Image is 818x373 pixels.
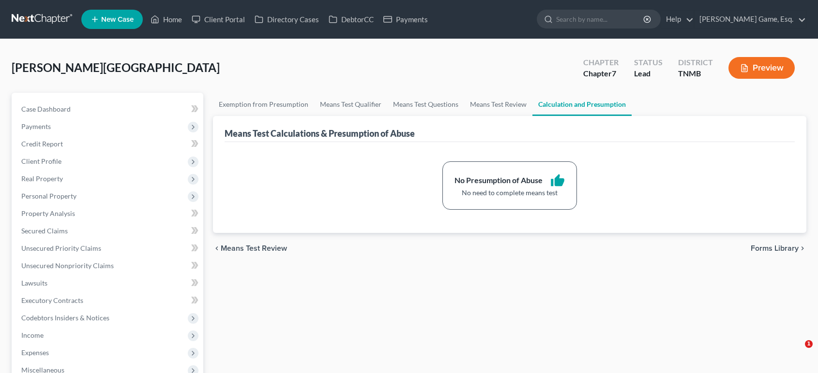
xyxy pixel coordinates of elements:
[14,274,203,292] a: Lawsuits
[728,57,795,79] button: Preview
[21,296,83,304] span: Executory Contracts
[21,157,61,165] span: Client Profile
[14,205,203,222] a: Property Analysis
[454,175,543,186] div: No Presumption of Abuse
[14,222,203,240] a: Secured Claims
[634,57,663,68] div: Status
[213,93,314,116] a: Exemption from Presumption
[583,68,619,79] div: Chapter
[314,93,387,116] a: Means Test Qualifier
[213,244,221,252] i: chevron_left
[14,257,203,274] a: Unsecured Nonpriority Claims
[379,11,433,28] a: Payments
[14,240,203,257] a: Unsecured Priority Claims
[634,68,663,79] div: Lead
[21,209,75,217] span: Property Analysis
[14,292,203,309] a: Executory Contracts
[751,244,806,252] button: Forms Library chevron_right
[464,93,532,116] a: Means Test Review
[21,314,109,322] span: Codebtors Insiders & Notices
[213,244,287,252] button: chevron_left Means Test Review
[187,11,250,28] a: Client Portal
[225,128,415,139] div: Means Test Calculations & Presumption of Abuse
[805,340,813,348] span: 1
[550,173,565,188] i: thumb_up
[21,192,76,200] span: Personal Property
[21,227,68,235] span: Secured Claims
[146,11,187,28] a: Home
[583,57,619,68] div: Chapter
[532,93,632,116] a: Calculation and Presumption
[14,135,203,153] a: Credit Report
[556,10,645,28] input: Search by name...
[678,68,713,79] div: TNMB
[221,244,287,252] span: Means Test Review
[454,188,565,198] div: No need to complete means test
[21,279,47,287] span: Lawsuits
[101,16,134,23] span: New Case
[387,93,464,116] a: Means Test Questions
[612,69,616,78] span: 7
[250,11,324,28] a: Directory Cases
[324,11,379,28] a: DebtorCC
[21,105,71,113] span: Case Dashboard
[695,11,806,28] a: [PERSON_NAME] Game, Esq.
[661,11,694,28] a: Help
[12,60,220,74] span: [PERSON_NAME][GEOGRAPHIC_DATA]
[14,100,203,118] a: Case Dashboard
[21,348,49,357] span: Expenses
[21,261,114,270] span: Unsecured Nonpriority Claims
[785,340,808,363] iframe: Intercom live chat
[21,140,63,148] span: Credit Report
[751,244,799,252] span: Forms Library
[21,331,44,339] span: Income
[21,174,63,183] span: Real Property
[799,244,806,252] i: chevron_right
[678,57,713,68] div: District
[21,122,51,130] span: Payments
[21,244,101,252] span: Unsecured Priority Claims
